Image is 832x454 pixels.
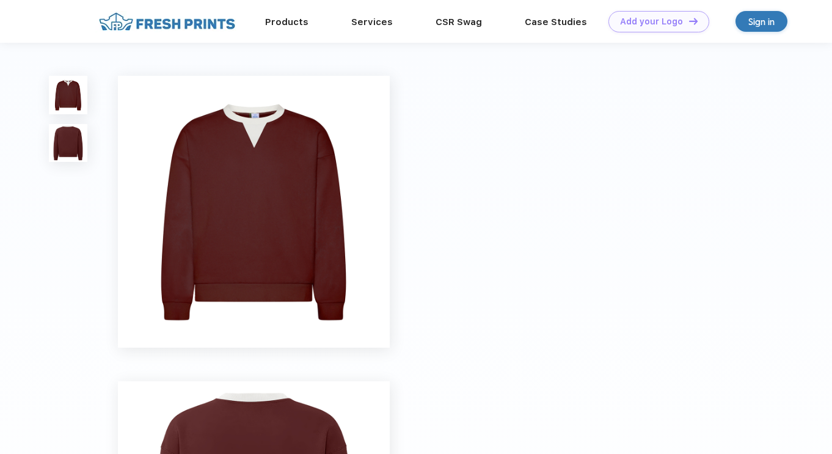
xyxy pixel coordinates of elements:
[49,76,87,114] img: func=resize&h=100
[118,76,390,348] img: func=resize&h=640
[689,18,698,24] img: DT
[49,124,87,163] img: func=resize&h=100
[265,16,308,27] a: Products
[620,16,683,27] div: Add your Logo
[748,15,775,29] div: Sign in
[735,11,787,32] a: Sign in
[95,11,239,32] img: fo%20logo%202.webp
